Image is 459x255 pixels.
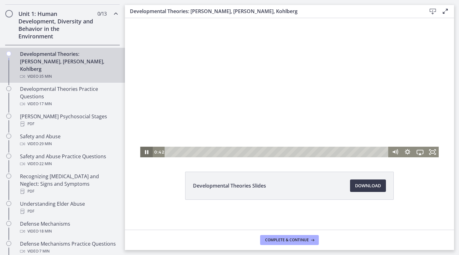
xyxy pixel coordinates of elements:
div: PDF [20,120,117,128]
span: 0 / 13 [97,10,106,17]
div: Developmental Theories Practice Questions [20,85,117,108]
div: Video [20,228,117,235]
div: PDF [20,208,117,215]
div: Defense Mechanisms [20,220,117,235]
span: Complete & continue [265,238,309,243]
div: Understanding Elder Abuse [20,200,117,215]
span: · 17 min [38,100,52,108]
span: Download [355,182,381,189]
span: · 22 min [38,160,52,168]
div: PDF [20,188,117,195]
div: Recognizing [MEDICAL_DATA] and Neglect: Signs and Symptoms [20,173,117,195]
span: · 7 min [38,248,50,255]
h2: Unit 1: Human Development, Diversity and Behavior in the Environment [18,10,95,40]
div: Safety and Abuse [20,133,117,148]
div: Defense Mechanisms Practice Questions [20,240,117,255]
span: · 35 min [38,73,52,80]
span: Developmental Theories Slides [193,182,266,189]
h3: Developmental Theories: [PERSON_NAME], [PERSON_NAME], Kohlberg [130,7,417,15]
button: Complete & continue [260,235,319,245]
div: Video [20,160,117,168]
div: Video [20,73,117,80]
div: Video [20,248,117,255]
span: · 18 min [38,228,52,235]
div: Video [20,100,117,108]
div: Developmental Theories: [PERSON_NAME], [PERSON_NAME], Kohlberg [20,50,117,80]
span: · 29 min [38,140,52,148]
div: Video [20,140,117,148]
div: Safety and Abuse Practice Questions [20,153,117,168]
div: [PERSON_NAME] Psychosocial Stages [20,113,117,128]
a: Download [350,179,386,192]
